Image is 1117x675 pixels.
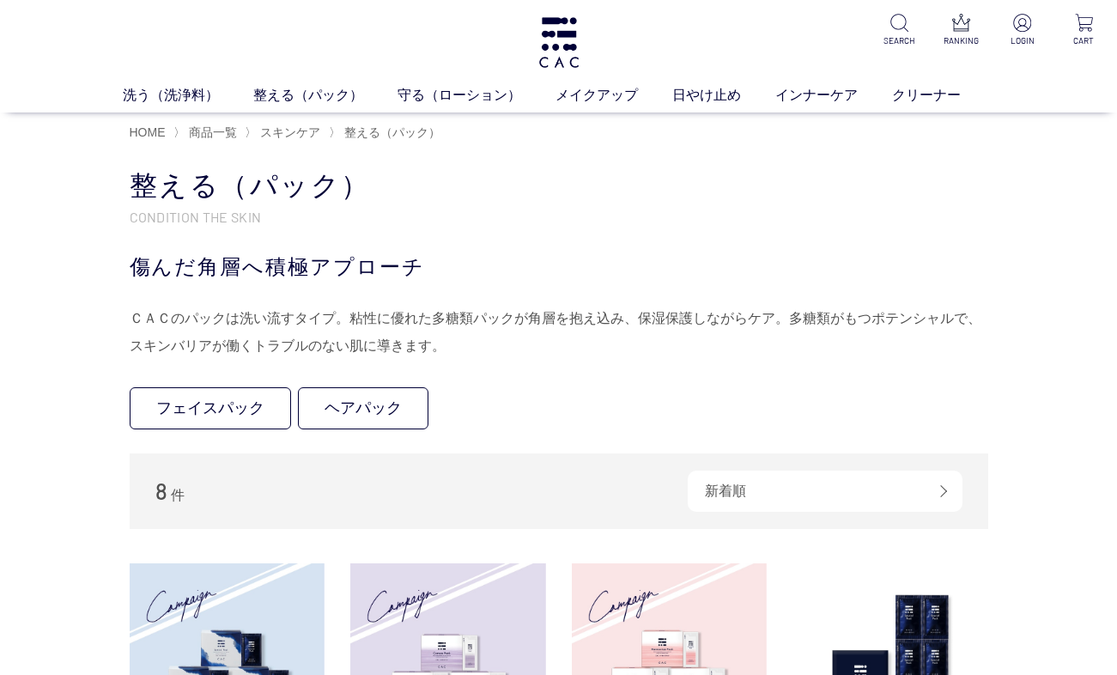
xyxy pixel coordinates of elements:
span: 整える（パック） [344,125,440,139]
a: クリーナー [892,85,995,106]
p: SEARCH [880,34,920,47]
p: LOGIN [1003,34,1042,47]
div: ＣＡＣのパックは洗い流すタイプ。粘性に優れた多糖類パックが角層を抱え込み、保湿保護しながらケア。多糖類がもつポテンシャルで、スキンバリアが働くトラブルのない肌に導きます。 [130,305,988,360]
a: インナーケア [775,85,892,106]
a: メイクアップ [555,85,672,106]
a: 日やけ止め [672,85,775,106]
a: 洗う（洗浄料） [123,85,253,106]
a: HOME [130,125,166,139]
a: 守る（ローション） [398,85,555,106]
li: 〉 [245,125,325,141]
a: ヘアパック [298,387,428,429]
p: CONDITION THE SKIN [130,208,988,226]
span: 件 [171,488,185,502]
a: LOGIN [1003,14,1042,47]
h1: 整える（パック） [130,167,988,204]
div: 新着順 [688,471,962,512]
li: 〉 [329,125,445,141]
a: SEARCH [880,14,920,47]
a: RANKING [941,14,980,47]
li: 〉 [173,125,241,141]
a: 整える（パック） [253,85,398,106]
span: 商品一覧 [189,125,237,139]
a: スキンケア [257,125,320,139]
span: 8 [155,477,167,504]
a: 商品一覧 [185,125,237,139]
span: スキンケア [260,125,320,139]
p: CART [1064,34,1103,47]
div: 傷んだ角層へ積極アプローチ [130,252,988,283]
a: CART [1064,14,1103,47]
a: フェイスパック [130,387,291,429]
p: RANKING [941,34,980,47]
img: logo [537,17,581,68]
a: 整える（パック） [341,125,440,139]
